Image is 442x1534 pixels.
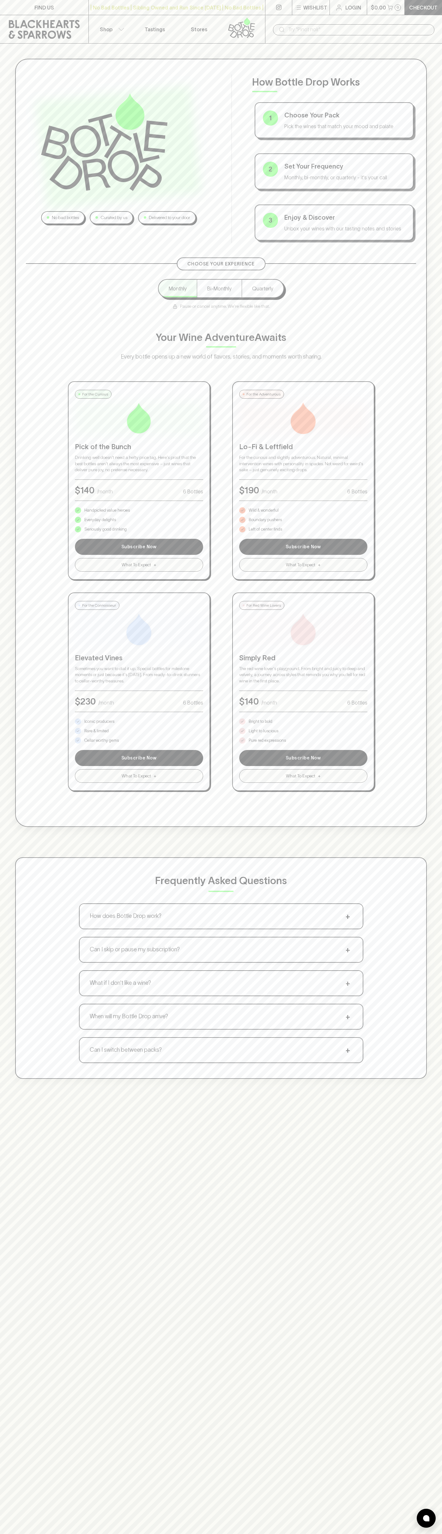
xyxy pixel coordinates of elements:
span: + [343,1012,353,1021]
button: Monthly [159,280,197,297]
button: Quarterly [242,280,283,297]
p: For the curious and slightly adventurous. Natural, minimal intervention wines with personality in... [239,455,367,473]
p: 0 [397,6,399,9]
button: Subscribe Now [239,539,367,555]
p: Stores [191,26,207,33]
img: Lo-Fi & Leftfield [288,402,319,434]
p: 6 Bottles [183,488,203,495]
p: /month [97,488,113,495]
p: Delivered to your door [149,214,190,221]
p: Light to luscious [249,728,278,734]
p: FIND US [34,4,54,11]
p: Handpicked value heroes [84,507,130,514]
button: Subscribe Now [239,750,367,766]
button: When will my Bottle Drop arrive?+ [80,1004,363,1029]
p: $ 230 [75,695,96,708]
button: Bi-Monthly [197,280,242,297]
p: Drinking well doesn't need a hefty price tag. Here's proof that the best bottles aren't always th... [75,455,203,473]
p: Wild & wonderful [249,507,279,514]
p: Unbox your wines with our tasting notes and stories [284,225,406,232]
span: + [154,773,156,779]
p: Wishlist [303,4,327,11]
p: How does Bottle Drop work? [90,912,161,920]
p: Pick of the Bunch [75,442,203,452]
button: Subscribe Now [75,539,203,555]
p: Can I skip or pause my subscription? [90,945,180,954]
button: Can I skip or pause my subscription?+ [80,937,363,962]
div: 2 [263,162,278,177]
p: Curated by us [100,214,127,221]
span: + [154,562,156,568]
span: + [343,978,353,988]
p: Monthly, bi-monthly, or quarterly - it's your call [284,174,406,181]
button: What To Expect+ [75,558,203,572]
p: Everyday delights [84,517,116,523]
button: What To Expect+ [239,769,367,783]
p: /month [262,488,277,495]
p: Choose Your Pack [284,110,406,120]
p: For the Curious [82,391,108,397]
p: Pause or cancel anytime. We're flexible like that. [173,303,270,310]
span: + [318,773,321,779]
p: For Red Wine Lovers [246,603,281,608]
p: 6 Bottles [347,699,367,706]
p: Bright to bold [249,718,272,725]
img: Pick of the Bunch [123,402,155,434]
p: Simply Red [239,653,367,663]
button: What To Expect+ [75,769,203,783]
p: Seriously good drinking [84,526,127,532]
p: Elevated Vines [75,653,203,663]
span: + [343,912,353,921]
p: Pick the wines that match your mood and palate [284,122,406,130]
p: Pure red expressions [249,737,286,744]
img: Elevated Vines [123,614,155,645]
button: How does Bottle Drop work?+ [80,904,363,929]
span: Awaits [255,332,286,343]
button: Subscribe Now [75,750,203,766]
p: Shop [100,26,112,33]
span: + [318,562,321,568]
div: 3 [263,213,278,228]
p: Boundary pushers [249,517,282,523]
p: Lo-Fi & Leftfield [239,442,367,452]
p: What if I don't like a wine? [90,979,151,987]
p: Sometimes you want to dial it up. Special bottles for milestone moments or just because it's [DAT... [75,666,203,684]
p: Left of center finds [249,526,282,532]
span: + [343,945,353,954]
div: 1 [263,110,278,126]
p: Can I switch between packs? [90,1046,162,1054]
span: What To Expect [286,773,315,779]
p: Checkout [409,4,438,11]
p: Set Your Frequency [284,162,406,171]
p: For the Adventurous [246,391,281,397]
button: What if I don't like a wine?+ [80,971,363,996]
p: No bad bottles [52,214,79,221]
p: $ 140 [239,695,259,708]
span: What To Expect [122,773,151,779]
p: $ 190 [239,484,259,497]
p: Rare & limited [84,728,109,734]
p: Choose Your Experience [187,261,255,267]
p: Enjoy & Discover [284,213,406,222]
p: Your Wine Adventure [156,330,286,345]
img: Simply Red [288,614,319,645]
p: Login [345,4,361,11]
p: Every bottle opens up a new world of flavors, stories, and moments worth sharing. [95,353,348,361]
p: 6 Bottles [347,488,367,495]
p: The red wine lover's playground. From bright and juicy to deep and velvety, a journey across styl... [239,666,367,684]
p: For the Connoisseur [82,603,116,608]
input: Try "Pinot noir" [288,25,429,35]
span: + [343,1045,353,1055]
button: What To Expect+ [239,558,367,572]
button: Can I switch between packs?+ [80,1038,363,1062]
button: Shop [89,15,133,43]
img: Bottle Drop [41,93,167,191]
p: Tastings [145,26,165,33]
p: /month [98,699,114,706]
p: When will my Bottle Drop arrive? [90,1012,168,1021]
p: How Bottle Drop Works [252,74,416,90]
a: Tastings [133,15,177,43]
span: What To Expect [286,562,315,568]
p: /month [261,699,277,706]
a: Stores [177,15,221,43]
